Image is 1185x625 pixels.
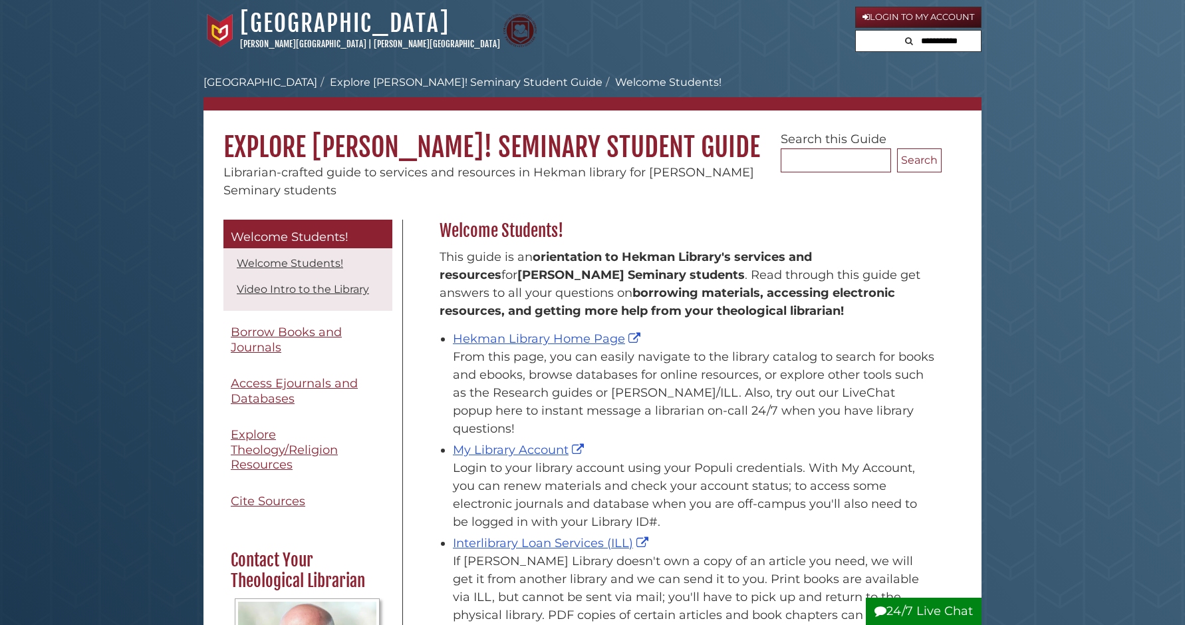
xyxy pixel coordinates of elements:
[453,536,652,550] a: Interlibrary Loan Services (ILL)
[223,165,754,198] span: Librarian-crafted guide to services and resources in Hekman library for [PERSON_NAME] Seminary st...
[368,39,372,49] span: |
[440,286,895,318] b: borrowing materials, accessing electronic resources, and getting more help from your theological ...
[905,37,913,45] i: Search
[231,325,342,355] span: Borrow Books and Journals
[224,550,390,592] h2: Contact Your Theological Librarian
[203,76,317,89] a: [GEOGRAPHIC_DATA]
[240,39,366,49] a: [PERSON_NAME][GEOGRAPHIC_DATA]
[240,9,450,38] a: [GEOGRAPHIC_DATA]
[231,427,338,472] span: Explore Theology/Religion Resources
[602,75,722,91] li: Welcome Students!
[855,7,982,28] a: Login to My Account
[866,598,982,625] button: 24/7 Live Chat
[901,31,917,49] button: Search
[223,220,392,249] a: Welcome Students!
[223,487,392,517] a: Cite Sources
[374,39,500,49] a: [PERSON_NAME][GEOGRAPHIC_DATA]
[453,331,644,346] a: Hekman Library Home Page
[231,230,348,244] span: Welcome Students!
[440,250,812,282] strong: orientation to Hekman Library's services and resources
[223,420,392,480] a: Explore Theology/Religion Resources
[453,443,587,457] a: My Library Account
[237,283,369,296] a: Video Intro to the Library
[517,268,745,282] strong: [PERSON_NAME] Seminary students
[223,369,392,413] a: Access Ejournals and Databases
[203,14,237,47] img: Calvin University
[503,14,537,47] img: Calvin Theological Seminary
[453,459,935,531] div: Login to your library account using your Populi credentials. With My Account, you can renew mater...
[203,110,982,164] h1: Explore [PERSON_NAME]! Seminary Student Guide
[440,250,920,318] span: This guide is an for . Read through this guide get answers to all your questions on
[223,317,392,362] a: Borrow Books and Journals
[330,76,602,89] a: Explore [PERSON_NAME]! Seminary Student Guide
[433,220,942,242] h2: Welcome Students!
[453,348,935,438] div: From this page, you can easily navigate to the library catalog to search for books and ebooks, br...
[897,148,942,172] button: Search
[237,257,343,270] a: Welcome Students!
[203,75,982,110] nav: breadcrumb
[231,494,305,509] span: Cite Sources
[231,376,358,406] span: Access Ejournals and Databases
